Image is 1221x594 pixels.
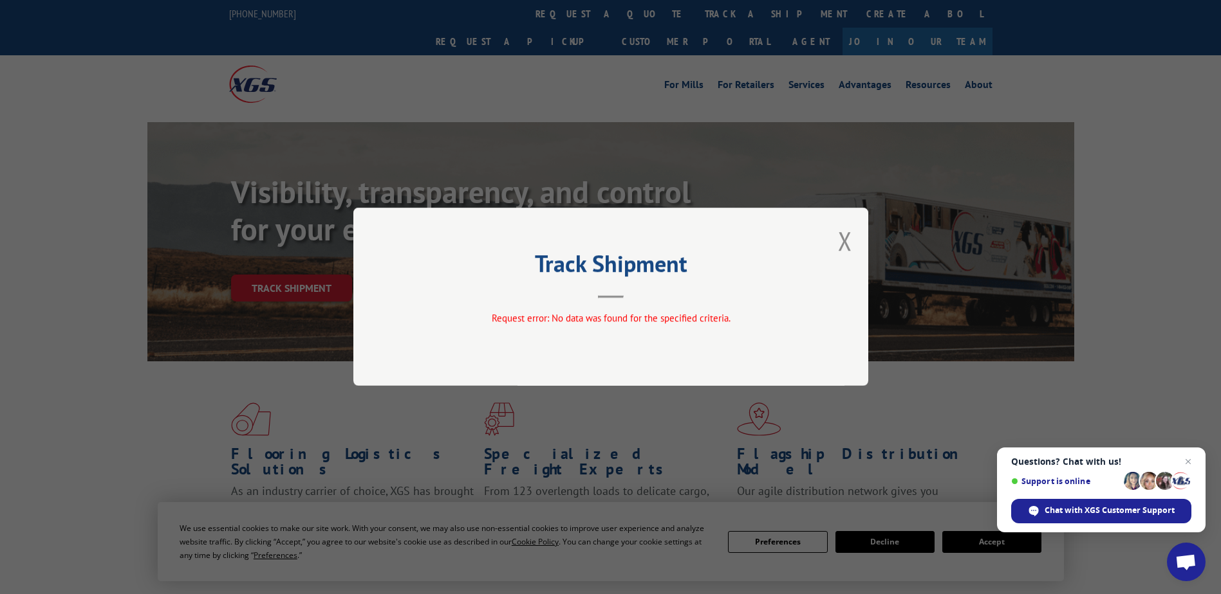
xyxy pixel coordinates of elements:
[1167,543,1206,581] div: Open chat
[418,255,804,279] h2: Track Shipment
[1045,505,1175,516] span: Chat with XGS Customer Support
[1011,499,1191,523] div: Chat with XGS Customer Support
[1011,456,1191,467] span: Questions? Chat with us!
[1011,476,1119,486] span: Support is online
[491,312,730,325] span: Request error: No data was found for the specified criteria.
[838,224,852,258] button: Close modal
[1180,454,1196,469] span: Close chat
